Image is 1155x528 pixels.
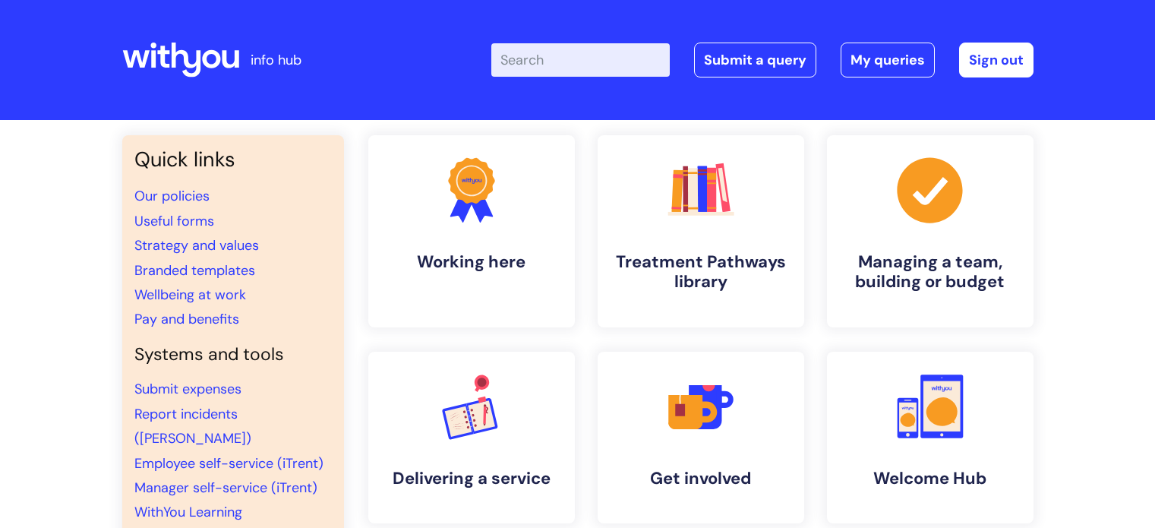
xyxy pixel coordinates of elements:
a: Get involved [598,352,804,523]
h4: Delivering a service [380,469,563,488]
h4: Managing a team, building or budget [839,252,1021,292]
a: Sign out [959,43,1034,77]
a: Submit a query [694,43,816,77]
h4: Systems and tools [134,344,332,365]
a: Our policies [134,187,210,205]
a: Welcome Hub [827,352,1034,523]
h4: Welcome Hub [839,469,1021,488]
a: Submit expenses [134,380,241,398]
a: Managing a team, building or budget [827,135,1034,327]
a: Employee self-service (iTrent) [134,454,323,473]
a: Report incidents ([PERSON_NAME]) [134,405,251,447]
p: info hub [251,48,301,72]
h3: Quick links [134,147,332,172]
a: WithYou Learning [134,503,242,521]
a: My queries [841,43,935,77]
a: Pay and benefits [134,310,239,328]
a: Useful forms [134,212,214,230]
h4: Working here [380,252,563,272]
a: Strategy and values [134,236,259,255]
a: Manager self-service (iTrent) [134,479,317,497]
a: Wellbeing at work [134,286,246,304]
a: Treatment Pathways library [598,135,804,327]
a: Delivering a service [368,352,575,523]
h4: Get involved [610,469,792,488]
a: Working here [368,135,575,327]
input: Search [491,43,670,77]
h4: Treatment Pathways library [610,252,792,292]
div: | - [491,43,1034,77]
a: Branded templates [134,261,255,280]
